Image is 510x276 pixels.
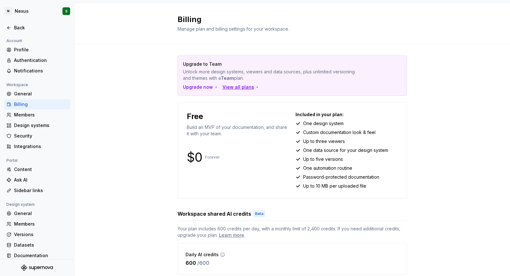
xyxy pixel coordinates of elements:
p: Daily AI credits [186,251,219,258]
p: Forever [205,155,220,160]
a: Back [4,23,70,33]
a: General [4,208,70,219]
p: Password-protected documentation [303,174,379,180]
a: Content [4,164,70,175]
div: Design systems [14,122,68,129]
p: Up to 10 MB per uploaded file [303,183,366,189]
a: General [4,89,70,99]
button: MNexusS [1,4,73,18]
div: Portal [4,157,20,164]
a: Datasets [4,240,70,250]
a: Integrations [4,141,70,152]
div: Sidebar links [14,187,68,194]
a: Billing [4,99,70,109]
div: Profile [14,47,68,53]
div: Security [14,133,68,139]
p: 600 [186,259,196,267]
p: Upgrade to Team [183,61,357,67]
div: Account [4,37,25,45]
div: Ask AI [14,177,68,183]
a: Members [4,110,70,120]
div: Documentation [14,252,68,259]
p: Up to three viewers [303,138,345,145]
div: Back [14,25,68,31]
p: Custom documentation look & feel [303,129,375,136]
div: General [14,210,68,217]
div: Design system [4,201,37,208]
div: Members [14,221,68,227]
div: Authentication [14,57,68,63]
a: Sidebar links [4,185,70,196]
div: Beta [254,211,265,217]
a: Authentication [4,55,70,65]
div: Versions [14,231,68,238]
svg: Supernova Logo [21,265,53,271]
div: Members [14,112,68,118]
div: Billing [14,101,68,108]
p: Unlock more design systems, viewers and data sources, plus unlimited versioning and themes with a... [183,69,357,81]
div: S [65,9,68,14]
p: Up to five versions [303,156,343,162]
button: View all plans [222,84,260,90]
span: Your plan includes 600 credits per day, with a monthly limit of 2,400 credits. If you need additi... [178,226,407,238]
p: Included in your plan: [295,111,398,118]
div: Datasets [14,242,68,248]
a: Learn more [219,232,244,238]
div: Notifications [14,68,68,74]
a: Versions [4,229,70,240]
a: Ask AI [4,175,70,185]
strong: Team [221,75,234,81]
h3: Workspace shared AI credits [178,210,251,218]
a: Profile [4,45,70,55]
span: Manage plan and billing settings for your workspace. [178,26,289,32]
p: / 600 [197,259,209,267]
div: General [14,91,68,97]
div: M [4,7,12,15]
a: Security [4,131,70,141]
div: Integrations [14,143,68,150]
p: One design system [303,120,344,127]
a: Documentation [4,250,70,261]
p: One data source for your design system [303,147,388,153]
p: Free [187,111,203,122]
div: Workspace [4,81,31,89]
p: One automation routine [303,165,352,171]
button: Upgrade now [183,84,219,90]
div: Nexus [15,8,29,14]
div: Content [14,166,68,173]
a: Design systems [4,120,70,131]
a: Members [4,219,70,229]
h2: Billing [178,14,399,25]
p: Build an MVP of your documentation, and share it with your team. [187,124,289,137]
p: $0 [187,153,202,161]
a: Notifications [4,66,70,76]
